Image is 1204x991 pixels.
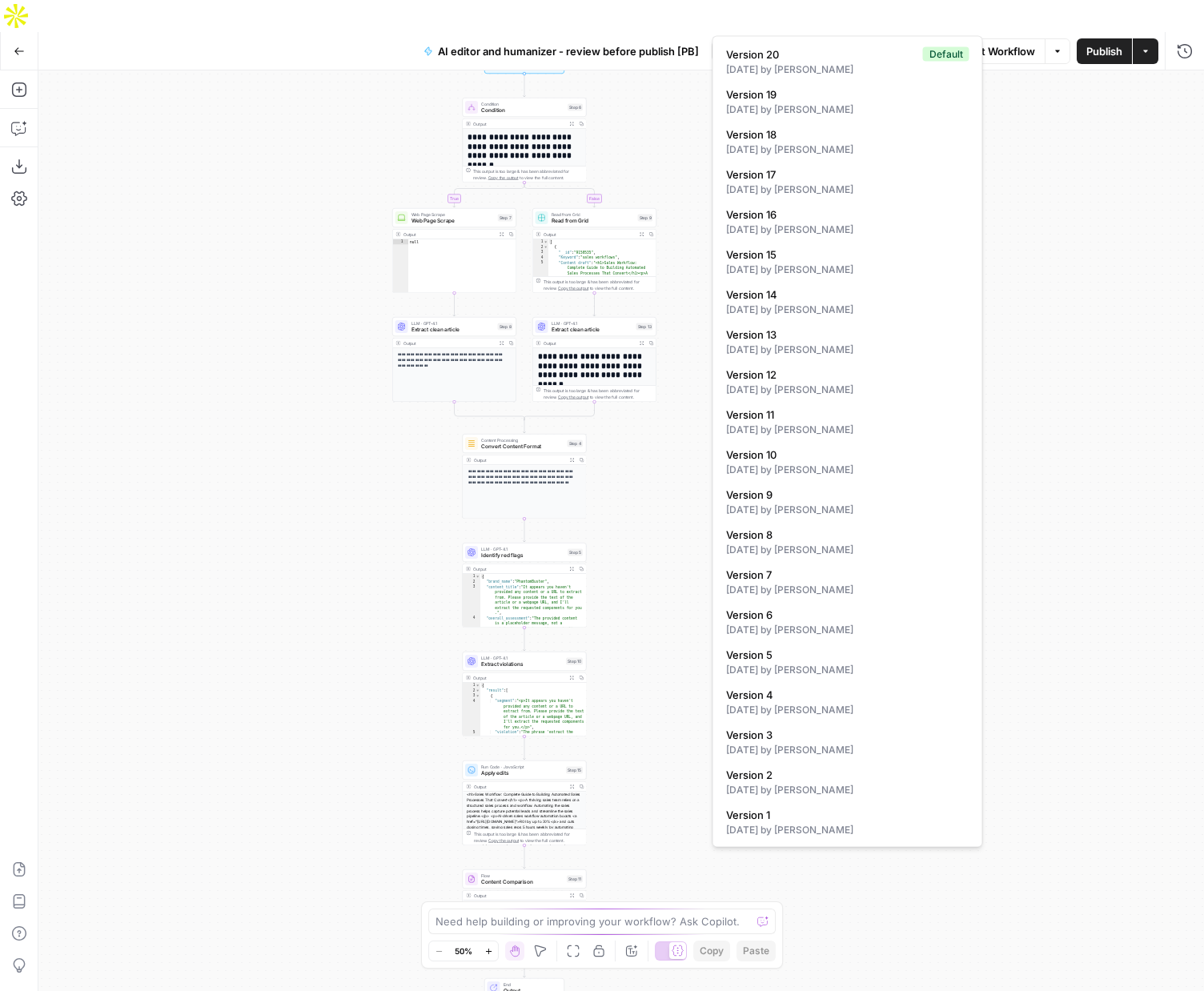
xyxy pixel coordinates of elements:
[726,62,969,77] div: [DATE] by [PERSON_NAME]
[544,231,635,238] div: Output
[726,703,969,717] div: [DATE] by [PERSON_NAME]
[726,142,969,157] div: [DATE] by [PERSON_NAME]
[481,769,563,777] span: Apply edits
[726,607,963,623] span: Version 6
[524,402,595,420] g: Edge from step_13 to step_6-conditional-end
[468,875,476,883] img: vrinnnclop0vshvmafd7ip1g7ohf
[558,395,588,399] span: Copy the output
[481,101,564,107] span: Condition
[463,683,480,688] div: 1
[726,46,917,62] span: Version 20
[566,658,583,665] div: Step 10
[524,736,526,760] g: Edge from step_10 to step_15
[481,437,564,443] span: Content Processing
[533,239,549,245] div: 1
[481,655,563,661] span: LLM · GPT-4.1
[392,208,516,293] div: Web Page ScrapeWeb Page ScrapeStep 7Outputnull
[463,730,480,767] div: 5
[438,43,699,59] span: AI editor and humanizer - review before publish [PB]
[498,323,513,331] div: Step 8
[726,207,963,223] span: Version 16
[524,183,596,207] g: Edge from step_6 to step_9
[726,447,963,463] span: Version 10
[726,487,963,503] span: Version 9
[414,38,708,64] button: AI editor and humanizer - review before publish [PB]
[533,250,549,255] div: 3
[938,38,1045,64] button: Test Workflow
[638,215,653,222] div: Step 9
[593,293,596,316] g: Edge from step_9 to step_13
[476,688,480,694] span: Toggle code folding, rows 2 through 27
[726,102,969,117] div: [DATE] by [PERSON_NAME]
[1077,38,1132,64] button: Publish
[498,215,513,222] div: Step 7
[481,552,564,560] span: Identify red flags
[481,443,564,451] span: Convert Content Format
[568,549,583,556] div: Step 5
[473,457,564,463] div: Output
[473,675,564,681] div: Output
[473,168,583,181] div: This output is too large & has been abbreviated for review. to view the full content.
[411,320,495,327] span: LLM · GPT-4.1
[524,74,526,97] g: Edge from start to step_6
[544,340,635,347] div: Output
[552,217,635,225] span: Read from Grid
[463,699,480,730] div: 4
[481,873,564,879] span: Flow
[533,255,549,261] div: 4
[455,945,472,957] span: 50%
[726,527,963,543] span: Version 8
[700,944,724,958] span: Copy
[473,784,564,790] div: Output
[726,407,963,423] span: Version 11
[473,566,564,572] div: Output
[481,546,564,552] span: LLM · GPT-4.1
[726,687,963,703] span: Version 4
[636,323,653,331] div: Step 13
[726,86,963,102] span: Version 19
[726,807,963,823] span: Version 1
[726,263,969,277] div: [DATE] by [PERSON_NAME]
[743,944,769,958] span: Paste
[393,239,409,245] div: 1
[463,584,480,616] div: 3
[544,239,548,245] span: Toggle code folding, rows 1 through 7
[468,439,476,447] img: o3r9yhbrn24ooq0tey3lueqptmfj
[566,767,583,774] div: Step 15
[455,402,525,420] g: Edge from step_8 to step_6-conditional-end
[552,320,633,327] span: LLM · GPT-4.1
[726,287,963,303] span: Version 14
[463,652,587,736] div: LLM · GPT-4.1Extract violationsStep 10Output{ "result":[ { "segment":"<p>It appears you haven't p...
[726,126,963,142] span: Version 18
[476,574,480,580] span: Toggle code folding, rows 1 through 37
[533,245,549,251] div: 2
[504,981,558,988] span: End
[411,211,495,218] span: Web Page Scrape
[963,43,1035,59] span: Test Workflow
[524,519,526,542] g: Edge from step_4 to step_5
[726,783,969,797] div: [DATE] by [PERSON_NAME]
[473,893,564,899] div: Output
[411,217,495,225] span: Web Page Scrape
[726,343,969,357] div: [DATE] by [PERSON_NAME]
[726,583,969,597] div: [DATE] by [PERSON_NAME]
[524,845,526,869] g: Edge from step_15 to step_11
[532,208,656,293] div: Read from GridRead from GridStep 9Output[ { "__id":"9150535", "Keyword":"sales workflows", "Conte...
[403,340,495,347] div: Output
[544,245,548,251] span: Toggle code folding, rows 2 through 6
[726,823,969,837] div: [DATE] by [PERSON_NAME]
[726,463,969,477] div: [DATE] by [PERSON_NAME]
[488,838,519,843] span: Copy the output
[524,954,526,977] g: Edge from step_11 to end
[736,941,776,961] button: Paste
[726,567,963,583] span: Version 7
[403,231,495,238] div: Output
[473,831,583,844] div: This output is too large & has been abbreviated for review. to view the full content.
[463,580,480,585] div: 2
[481,764,563,770] span: Run Code · JavaScript
[923,47,969,62] div: Default
[726,247,963,263] span: Version 15
[453,293,456,316] g: Edge from step_7 to step_8
[558,286,588,291] span: Copy the output
[463,574,480,580] div: 1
